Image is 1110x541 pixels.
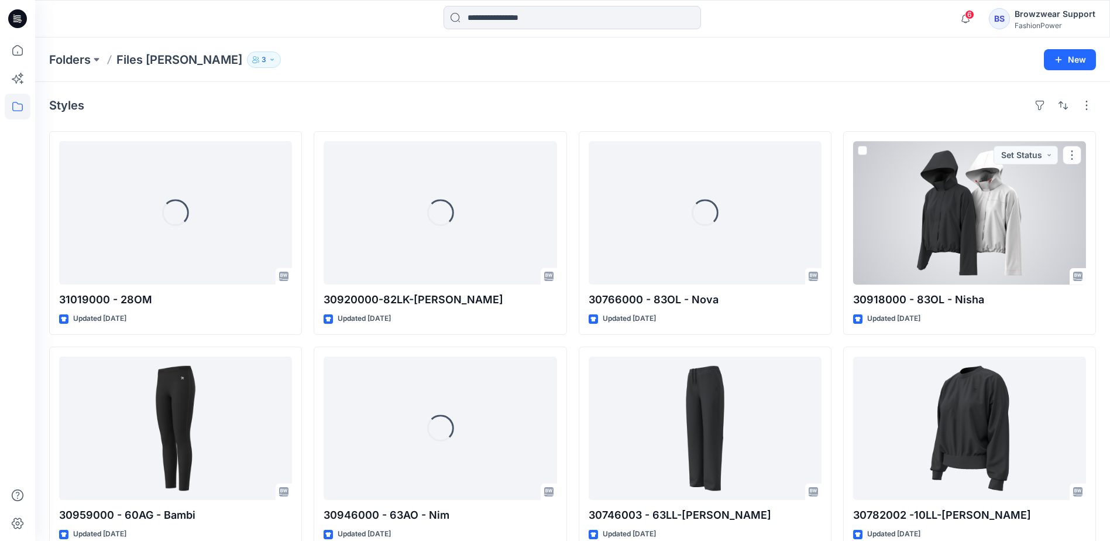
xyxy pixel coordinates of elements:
p: 30782002 -10LL-[PERSON_NAME] [853,507,1086,523]
span: 6 [965,10,974,19]
div: FashionPower [1015,21,1095,30]
p: 31019000 - 28OM [59,292,292,308]
div: Browzwear Support [1015,7,1095,21]
p: Updated [DATE] [73,528,126,540]
a: 30746003 - 63LL-Lola [589,357,822,500]
p: 30766000 - 83OL - Nova [589,292,822,308]
button: New [1044,49,1096,70]
p: Updated [DATE] [603,528,656,540]
a: 30959000 - 60AG - Bambi [59,357,292,500]
p: 3 [262,53,266,66]
p: 30746003 - 63LL-[PERSON_NAME] [589,507,822,523]
p: 30920000-82LK-[PERSON_NAME] [324,292,556,308]
p: Updated [DATE] [603,313,656,325]
a: 30782002 -10LL-Maggie [853,357,1086,500]
p: Files [PERSON_NAME] [116,52,242,68]
p: Updated [DATE] [867,313,920,325]
p: Updated [DATE] [338,313,391,325]
p: Updated [DATE] [338,528,391,540]
p: 30946000 - 63AO - Nim [324,507,556,523]
p: Updated [DATE] [73,313,126,325]
a: Folders [49,52,91,68]
p: 30918000 - 83OL - Nisha [853,292,1086,308]
button: 3 [247,52,281,68]
a: 30918000 - 83OL - Nisha [853,141,1086,285]
p: Updated [DATE] [867,528,920,540]
p: 30959000 - 60AG - Bambi [59,507,292,523]
h4: Styles [49,98,84,112]
div: BS [989,8,1010,29]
